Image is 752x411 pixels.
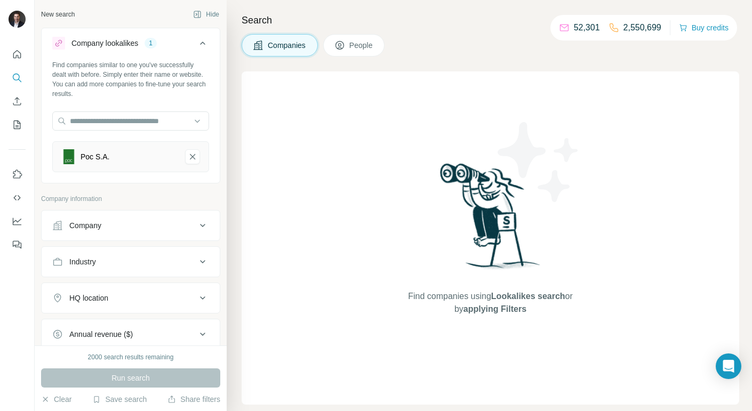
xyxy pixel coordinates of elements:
button: Company [42,213,220,238]
div: HQ location [69,293,108,303]
button: Clear [41,394,71,405]
button: Save search [92,394,147,405]
p: 52,301 [574,21,600,34]
span: People [349,40,374,51]
span: Lookalikes search [491,292,565,301]
button: Search [9,68,26,87]
button: Poc S.A.-remove-button [185,149,200,164]
p: Company information [41,194,220,204]
div: Open Intercom Messenger [716,353,741,379]
button: Buy credits [679,20,729,35]
div: Company [69,220,101,231]
span: applying Filters [463,304,526,313]
button: Industry [42,249,220,275]
h4: Search [242,13,739,28]
button: My lists [9,115,26,134]
button: Enrich CSV [9,92,26,111]
div: Industry [69,256,96,267]
img: Surfe Illustration - Stars [491,114,587,210]
div: Annual revenue ($) [69,329,133,340]
button: Hide [186,6,227,22]
button: Use Surfe on LinkedIn [9,165,26,184]
img: Poc S.A.-logo [61,149,76,164]
button: Company lookalikes1 [42,30,220,60]
button: Use Surfe API [9,188,26,207]
div: Poc S.A. [81,151,109,162]
button: Dashboard [9,212,26,231]
div: Company lookalikes [71,38,138,49]
p: 2,550,699 [623,21,661,34]
div: Find companies similar to one you've successfully dealt with before. Simply enter their name or w... [52,60,209,99]
span: Find companies using or by [405,290,575,316]
div: New search [41,10,75,19]
img: Surfe Illustration - Woman searching with binoculars [435,160,546,279]
span: Companies [268,40,307,51]
button: Feedback [9,235,26,254]
div: 1 [145,38,157,48]
button: Annual revenue ($) [42,321,220,347]
div: 2000 search results remaining [88,352,174,362]
img: Avatar [9,11,26,28]
button: HQ location [42,285,220,311]
button: Quick start [9,45,26,64]
button: Share filters [167,394,220,405]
